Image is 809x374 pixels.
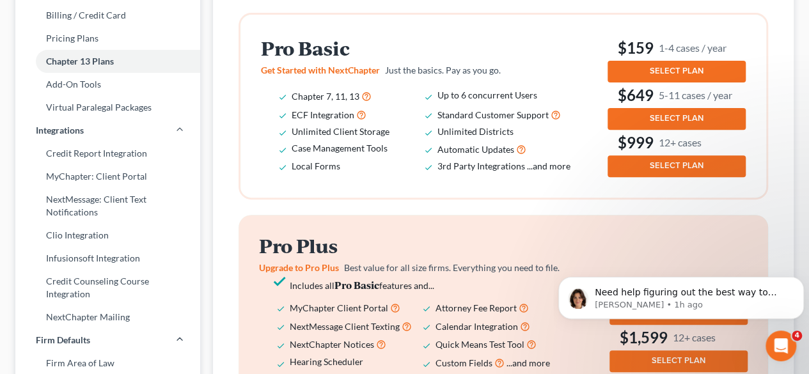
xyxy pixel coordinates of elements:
h2: Pro Plus [259,235,586,256]
small: 12+ cases [659,136,702,149]
span: Firm Defaults [36,334,90,347]
iframe: Intercom live chat [766,331,796,361]
span: 4 [792,331,802,341]
span: Case Management Tools [292,143,388,153]
span: Standard Customer Support [437,109,549,120]
span: Chapter 7, 11, 13 [292,91,359,102]
span: ECF Integration [292,109,354,120]
h3: $649 [608,85,746,105]
span: Attorney Fee Report [436,302,517,313]
a: NextMessage: Client Text Notifications [15,188,200,224]
button: SELECT PLAN [608,61,746,82]
a: Clio Integration [15,224,200,247]
span: Automatic Updates [437,144,514,155]
span: Unlimited Client Storage [292,126,389,137]
small: 1-4 cases / year [659,41,727,54]
span: SELECT PLAN [650,160,703,171]
span: 3rd Party Integrations [437,160,525,171]
a: Firm Defaults [15,329,200,352]
span: Local Forms [292,160,340,171]
span: ...and more [507,357,550,368]
span: Upgrade to Pro Plus [259,262,339,273]
a: Integrations [15,119,200,142]
span: Quick Means Test Tool [436,339,524,350]
span: SELECT PLAN [650,66,703,76]
a: Credit Report Integration [15,142,200,165]
span: SELECT PLAN [650,113,703,123]
span: Includes all features and... [290,280,434,291]
button: SELECT PLAN [609,350,748,372]
span: Best value for all size firms. Everything you need to file. [344,262,560,273]
span: NextMessage Client Texting [290,321,400,332]
strong: Pro Basic [334,278,379,292]
span: Custom Fields [436,357,492,368]
h3: $999 [608,132,746,153]
span: ...and more [527,160,570,171]
h2: Pro Basic [261,38,588,59]
span: MyChapter Client Portal [290,302,388,313]
a: Credit Counseling Course Integration [15,270,200,306]
a: Add-On Tools [15,73,200,96]
button: SELECT PLAN [608,155,746,177]
iframe: Intercom notifications message [553,250,809,339]
span: Unlimited Districts [437,126,514,137]
span: Integrations [36,124,84,137]
a: Virtual Paralegal Packages [15,96,200,119]
a: Infusionsoft Integration [15,247,200,270]
span: Up to 6 concurrent Users [437,90,537,100]
span: Just the basics. Pay as you go. [385,65,501,75]
a: MyChapter: Client Portal [15,165,200,188]
a: Pricing Plans [15,27,200,50]
a: NextChapter Mailing [15,306,200,329]
h3: $159 [608,38,746,58]
span: Calendar Integration [436,321,518,332]
a: Chapter 13 Plans [15,50,200,73]
span: Hearing Scheduler [290,356,363,367]
small: 5-11 cases / year [659,88,732,102]
span: SELECT PLAN [652,355,705,366]
button: SELECT PLAN [608,108,746,130]
span: Get Started with NextChapter [261,65,380,75]
span: NextChapter Notices [290,339,374,350]
a: Billing / Credit Card [15,4,200,27]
